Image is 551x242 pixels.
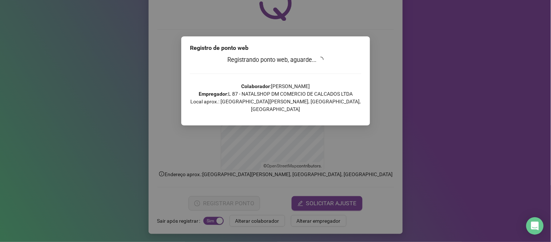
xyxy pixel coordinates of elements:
[190,44,361,52] div: Registro de ponto web
[190,55,361,65] h3: Registrando ponto web, aguarde...
[241,83,270,89] strong: Colaborador
[318,57,324,63] span: loading
[199,91,227,97] strong: Empregador
[526,217,544,235] div: Open Intercom Messenger
[190,83,361,113] p: : [PERSON_NAME] : L 87 - NATALSHOP DM COMERCIO DE CALCADOS LTDA Local aprox.: [GEOGRAPHIC_DATA][P...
